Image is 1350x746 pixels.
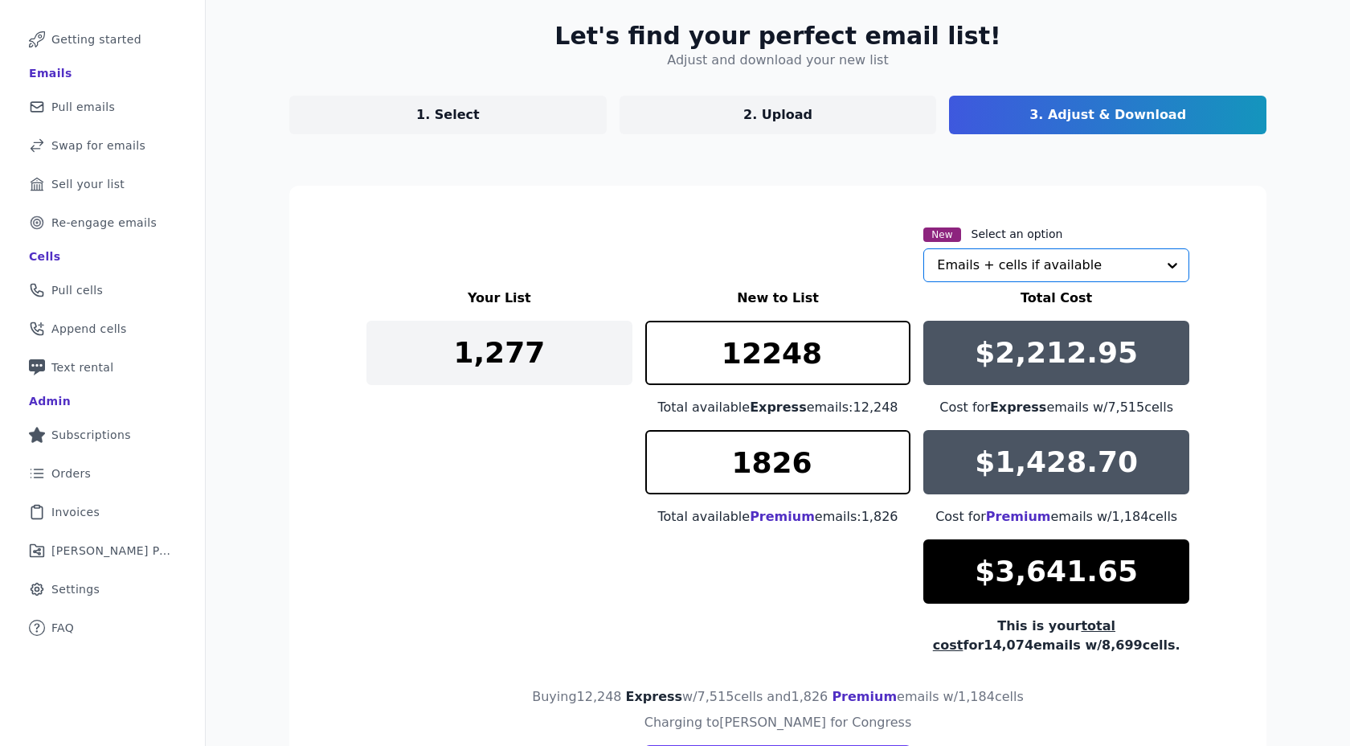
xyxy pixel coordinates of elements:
[750,509,815,524] span: Premium
[949,96,1266,134] a: 3. Adjust & Download
[51,215,157,231] span: Re-engage emails
[13,417,192,453] a: Subscriptions
[13,572,192,607] a: Settings
[13,128,192,163] a: Swap for emails
[453,337,545,369] p: 1,277
[29,65,72,81] div: Emails
[923,289,1189,308] h3: Total Cost
[923,227,960,242] span: New
[51,465,91,482] span: Orders
[990,400,1047,415] span: Express
[51,504,100,520] span: Invoices
[923,398,1189,417] div: Cost for emails w/ 7,515 cells
[644,713,912,732] h4: Charging to [PERSON_NAME] for Congress
[975,555,1138,588] p: $3,641.65
[366,289,632,308] h3: Your List
[645,398,911,417] div: Total available emails: 12,248
[13,311,192,346] a: Append cells
[51,282,103,298] span: Pull cells
[986,509,1051,524] span: Premium
[554,22,1000,51] h2: Let's find your perfect email list!
[620,96,937,134] a: 2. Upload
[51,620,74,636] span: FAQ
[923,507,1189,527] div: Cost for emails w/ 1,184 cells
[51,137,145,154] span: Swap for emails
[13,89,192,125] a: Pull emails
[13,494,192,530] a: Invoices
[51,427,131,443] span: Subscriptions
[416,105,480,125] p: 1. Select
[51,31,141,47] span: Getting started
[29,248,60,264] div: Cells
[13,273,192,308] a: Pull cells
[750,400,807,415] span: Express
[13,456,192,491] a: Orders
[13,610,192,646] a: FAQ
[51,99,115,115] span: Pull emails
[13,22,192,57] a: Getting started
[13,533,192,568] a: [PERSON_NAME] Performance
[975,337,1138,369] p: $2,212.95
[1029,105,1186,125] p: 3. Adjust & Download
[13,205,192,240] a: Re-engage emails
[13,350,192,385] a: Text rental
[51,176,125,192] span: Sell your list
[626,689,683,704] span: Express
[667,51,888,70] h4: Adjust and download your new list
[289,96,607,134] a: 1. Select
[51,543,173,559] span: [PERSON_NAME] Performance
[645,289,911,308] h3: New to List
[975,446,1138,478] p: $1,428.70
[51,581,100,597] span: Settings
[972,226,1063,242] label: Select an option
[923,617,1189,655] div: This is your for 14,074 emails w/ 8,699 cells.
[29,393,71,409] div: Admin
[532,687,1024,707] h4: Buying 12,248 w/ 7,515 cells and 1,826 emails w/ 1,184 cells
[832,689,897,704] span: Premium
[743,105,812,125] p: 2. Upload
[13,166,192,202] a: Sell your list
[51,321,127,337] span: Append cells
[51,359,114,375] span: Text rental
[645,507,911,527] div: Total available emails: 1,826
